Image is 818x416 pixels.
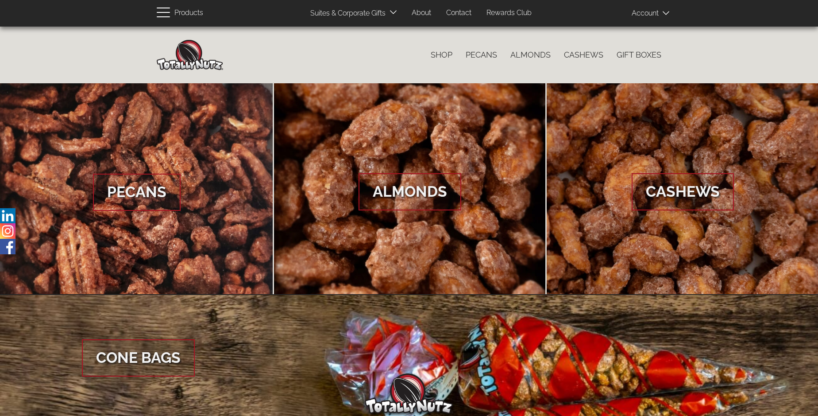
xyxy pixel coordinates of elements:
span: Pecans [93,174,181,211]
span: Almonds [359,173,461,210]
a: Contact [440,4,478,22]
img: Totally Nutz Logo [365,373,453,414]
span: Cone Bags [82,339,195,377]
span: Cashews [632,173,734,210]
a: Cashews [557,46,610,64]
img: Home [157,40,223,70]
span: Products [174,7,203,19]
a: Pecans [459,46,504,64]
a: Suites & Corporate Gifts [304,5,388,22]
a: Shop [424,46,459,64]
a: Gift Boxes [610,46,668,64]
a: Almonds [274,83,546,295]
a: About [405,4,438,22]
a: Rewards Club [480,4,538,22]
a: Almonds [504,46,557,64]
